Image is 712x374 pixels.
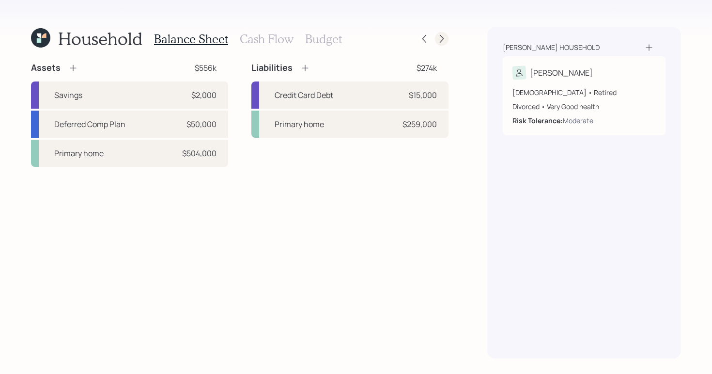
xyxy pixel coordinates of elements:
div: $504,000 [182,147,217,159]
h4: Assets [31,63,61,73]
div: $556k [195,62,217,74]
h3: Balance Sheet [154,32,228,46]
b: Risk Tolerance: [512,116,563,125]
div: $274k [417,62,437,74]
div: $15,000 [409,89,437,101]
div: $2,000 [191,89,217,101]
h4: Liabilities [251,63,293,73]
div: Moderate [563,115,593,126]
div: [DEMOGRAPHIC_DATA] • Retired [512,87,656,98]
h3: Budget [305,32,342,46]
div: $50,000 [186,118,217,130]
div: $259,000 [402,118,437,130]
div: Savings [54,89,82,101]
div: [PERSON_NAME] household [503,43,600,52]
div: Primary home [275,118,324,130]
div: Divorced • Very Good health [512,101,656,112]
div: Credit Card Debt [275,89,333,101]
h3: Cash Flow [240,32,294,46]
h1: Household [58,28,142,49]
div: [PERSON_NAME] [530,67,593,79]
div: Deferred Comp Plan [54,118,125,130]
div: Primary home [54,147,104,159]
